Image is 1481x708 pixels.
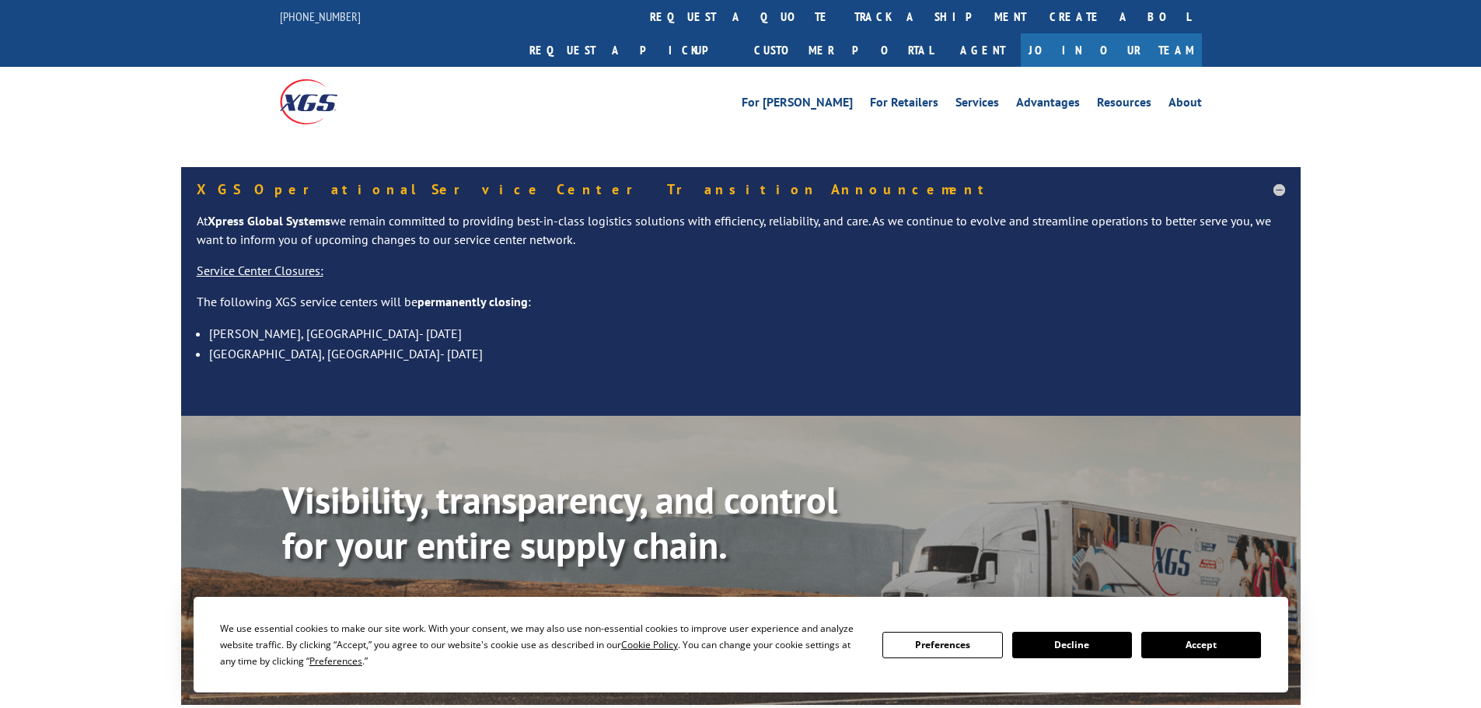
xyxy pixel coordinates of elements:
[882,632,1002,658] button: Preferences
[1168,96,1202,113] a: About
[945,33,1021,67] a: Agent
[417,294,528,309] strong: permanently closing
[518,33,742,67] a: Request a pickup
[309,654,362,668] span: Preferences
[194,597,1288,692] div: Cookie Consent Prompt
[742,96,853,113] a: For [PERSON_NAME]
[742,33,945,67] a: Customer Portal
[209,323,1285,344] li: [PERSON_NAME], [GEOGRAPHIC_DATA]- [DATE]
[197,293,1285,324] p: The following XGS service centers will be :
[282,476,837,569] b: Visibility, transparency, and control for your entire supply chain.
[209,344,1285,364] li: [GEOGRAPHIC_DATA], [GEOGRAPHIC_DATA]- [DATE]
[1012,632,1132,658] button: Decline
[197,183,1285,197] h5: XGS Operational Service Center Transition Announcement
[208,213,330,228] strong: Xpress Global Systems
[280,9,361,24] a: [PHONE_NUMBER]
[197,212,1285,262] p: At we remain committed to providing best-in-class logistics solutions with efficiency, reliabilit...
[197,263,323,278] u: Service Center Closures:
[955,96,999,113] a: Services
[870,96,938,113] a: For Retailers
[621,638,678,651] span: Cookie Policy
[220,620,864,669] div: We use essential cookies to make our site work. With your consent, we may also use non-essential ...
[1021,33,1202,67] a: Join Our Team
[1141,632,1261,658] button: Accept
[1016,96,1080,113] a: Advantages
[1097,96,1151,113] a: Resources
